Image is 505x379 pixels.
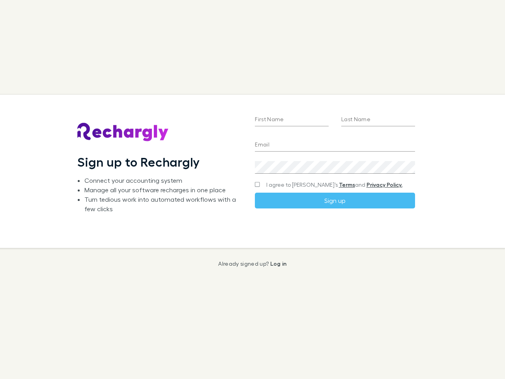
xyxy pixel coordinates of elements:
li: Manage all your software recharges in one place [84,185,242,195]
li: Connect your accounting system [84,176,242,185]
a: Privacy Policy. [367,181,402,188]
p: Already signed up? [218,261,286,267]
a: Terms [339,181,355,188]
button: Sign up [255,193,415,208]
h1: Sign up to Rechargly [77,154,200,169]
a: Log in [270,260,287,267]
li: Turn tedious work into automated workflows with a few clicks [84,195,242,214]
span: I agree to [PERSON_NAME]’s and [266,181,402,189]
img: Rechargly's Logo [77,123,169,142]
